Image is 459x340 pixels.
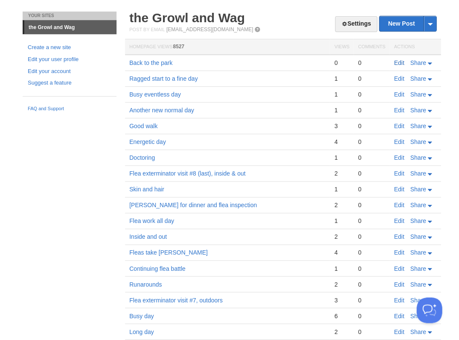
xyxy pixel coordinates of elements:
[358,154,385,161] div: 0
[129,75,198,82] a: Ragged start to a fine day
[24,21,116,34] a: the Growl and Wag
[410,249,426,256] span: Share
[23,12,116,20] li: Your Sites
[358,122,385,130] div: 0
[358,217,385,225] div: 0
[394,75,404,82] a: Edit
[410,154,426,161] span: Share
[129,217,174,224] a: Flea work all day
[129,328,154,335] a: Long day
[334,138,349,146] div: 4
[129,265,186,272] a: Continuing flea battle
[334,233,349,240] div: 2
[410,217,426,224] span: Share
[129,312,154,319] a: Busy day
[410,170,426,177] span: Share
[334,312,349,319] div: 6
[394,328,404,335] a: Edit
[358,106,385,114] div: 0
[334,328,349,335] div: 2
[410,202,426,208] span: Share
[354,39,389,55] th: Comments
[129,296,223,303] a: Flea exterminator visit #7, outdoors
[394,265,404,272] a: Edit
[335,16,377,32] a: Settings
[410,123,426,129] span: Share
[334,201,349,209] div: 2
[334,280,349,288] div: 2
[330,39,353,55] th: Views
[394,170,404,177] a: Edit
[358,75,385,82] div: 0
[129,170,245,177] a: Flea exterminator visit #8 (last), inside & out
[358,201,385,209] div: 0
[129,202,257,208] a: [PERSON_NAME] for dinner and flea inspection
[129,233,167,240] a: Inside and out
[394,59,404,66] a: Edit
[410,91,426,98] span: Share
[358,185,385,193] div: 0
[125,39,330,55] th: Homepage Views
[173,44,184,50] span: 8527
[129,59,172,66] a: Back to the park
[379,16,436,31] a: New Post
[416,297,442,323] iframe: Help Scout Beacon - Open
[394,186,404,193] a: Edit
[358,233,385,240] div: 0
[129,186,164,193] a: Skin and hair
[394,296,404,303] a: Edit
[358,312,385,319] div: 0
[358,170,385,177] div: 0
[28,43,111,52] a: Create a new site
[410,233,426,240] span: Share
[129,154,155,161] a: Doctoring
[334,217,349,225] div: 1
[358,138,385,146] div: 0
[394,202,404,208] a: Edit
[358,264,385,272] div: 0
[394,107,404,114] a: Edit
[334,122,349,130] div: 3
[334,170,349,177] div: 2
[129,123,157,129] a: Good walk
[334,264,349,272] div: 1
[28,67,111,76] a: Edit your account
[394,91,404,98] a: Edit
[410,328,426,335] span: Share
[410,138,426,145] span: Share
[410,186,426,193] span: Share
[394,123,404,129] a: Edit
[129,107,194,114] a: Another new normal day
[410,75,426,82] span: Share
[358,91,385,98] div: 0
[334,154,349,161] div: 1
[334,75,349,82] div: 1
[394,281,404,287] a: Edit
[394,249,404,256] a: Edit
[394,233,404,240] a: Edit
[334,59,349,67] div: 0
[410,296,426,303] span: Share
[394,217,404,224] a: Edit
[358,328,385,335] div: 0
[129,249,208,256] a: Fleas take [PERSON_NAME]
[410,312,426,319] span: Share
[28,105,111,113] a: FAQ and Support
[358,296,385,304] div: 0
[334,296,349,304] div: 3
[394,138,404,145] a: Edit
[334,91,349,98] div: 1
[410,107,426,114] span: Share
[334,106,349,114] div: 1
[358,59,385,67] div: 0
[28,79,111,88] a: Suggest a feature
[129,27,165,32] span: Post by Email
[410,281,426,287] span: Share
[358,280,385,288] div: 0
[129,138,166,145] a: Energetic day
[389,39,441,55] th: Actions
[28,55,111,64] a: Edit your user profile
[129,11,245,25] a: the Growl and Wag
[334,185,349,193] div: 1
[129,281,162,287] a: Runarounds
